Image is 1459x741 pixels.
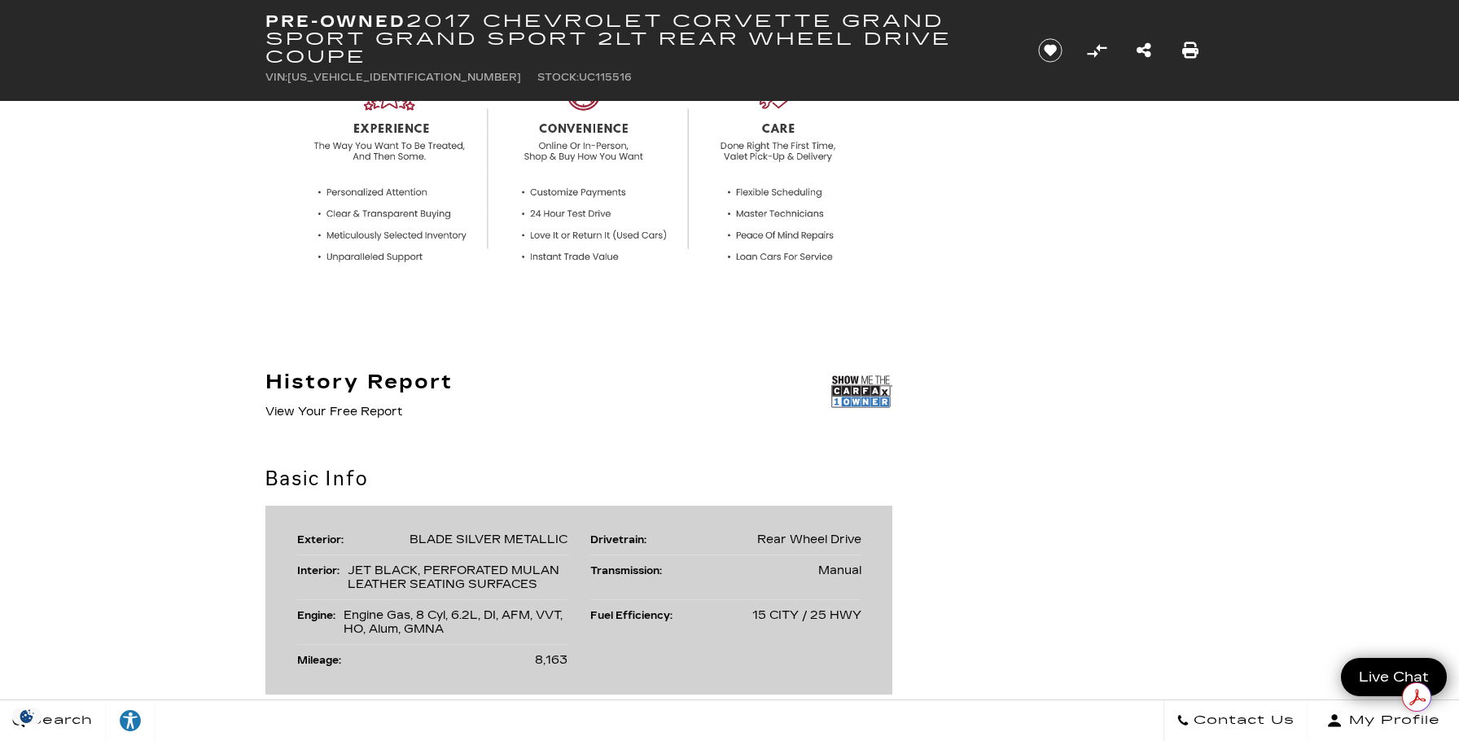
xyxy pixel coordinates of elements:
span: Live Chat [1351,668,1437,686]
h2: Basic Info [265,464,892,493]
span: My Profile [1343,709,1440,732]
span: Contact Us [1190,709,1295,732]
img: Show me the Carfax [831,371,892,412]
img: Opt-Out Icon [8,708,46,725]
a: Live Chat [1341,658,1447,696]
span: BLADE SILVER METALLIC [410,533,567,546]
a: Share this Pre-Owned 2017 Chevrolet Corvette Grand Sport Grand Sport 2LT Rear Wheel Drive Coupe [1137,39,1151,62]
span: JET BLACK, PERFORATED MULAN LEATHER SEATING SURFACES [348,563,559,591]
h2: History Report [265,371,453,392]
span: [US_VEHICLE_IDENTIFICATION_NUMBER] [287,72,521,83]
a: Contact Us [1163,700,1308,741]
div: Transmission: [590,563,670,577]
div: Explore your accessibility options [106,708,155,733]
span: UC115516 [579,72,632,83]
strong: Pre-Owned [265,11,406,31]
button: Open user profile menu [1308,700,1459,741]
div: Mileage: [297,653,349,667]
section: Click to Open Cookie Consent Modal [8,708,46,725]
span: 8,163 [535,653,567,667]
div: Drivetrain: [590,533,655,546]
span: Rear Wheel Drive [757,533,861,546]
span: VIN: [265,72,287,83]
div: Exterior: [297,533,352,546]
div: Fuel Efficiency: [590,608,681,622]
a: View Your Free Report [265,405,402,419]
button: Compare Vehicle [1084,38,1109,63]
h1: 2017 Chevrolet Corvette Grand Sport Grand Sport 2LT Rear Wheel Drive Coupe [265,12,1010,66]
div: Interior: [297,563,348,577]
a: Explore your accessibility options [106,700,156,741]
span: Engine Gas, 8 Cyl, 6.2L, DI, AFM, VVT, HO, Alum, GMNA [344,608,563,636]
span: Manual [818,563,861,577]
a: Print this Pre-Owned 2017 Chevrolet Corvette Grand Sport Grand Sport 2LT Rear Wheel Drive Coupe [1182,39,1198,62]
div: Engine: [297,608,344,622]
span: 15 CITY / 25 HWY [752,608,861,622]
button: Save vehicle [1032,37,1068,64]
span: Stock: [537,72,579,83]
span: Search [25,709,93,732]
